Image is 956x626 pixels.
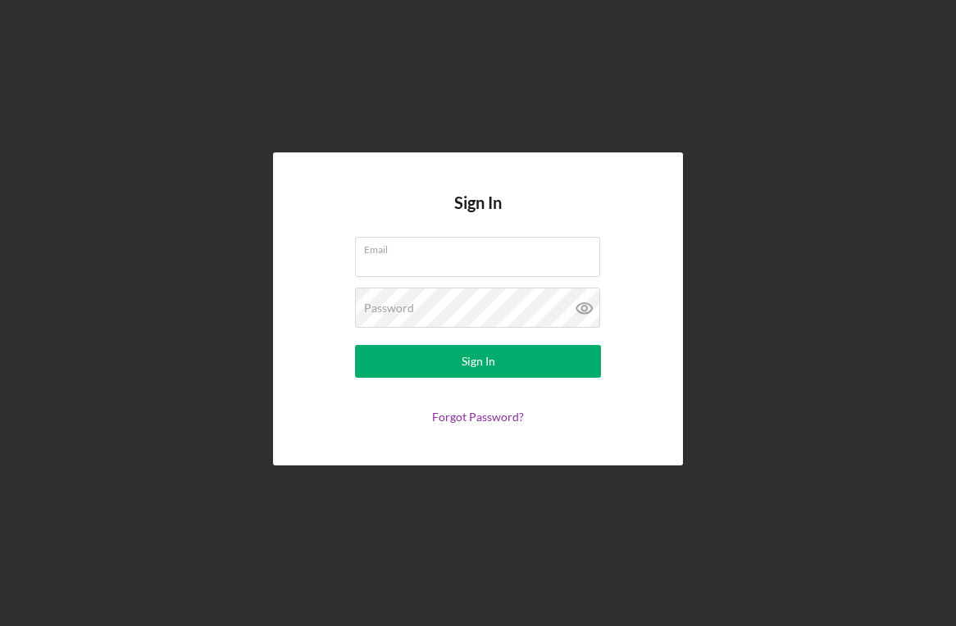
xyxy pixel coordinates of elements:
[364,238,600,256] label: Email
[462,345,495,378] div: Sign In
[432,410,524,424] a: Forgot Password?
[454,193,502,237] h4: Sign In
[355,345,601,378] button: Sign In
[364,302,414,315] label: Password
